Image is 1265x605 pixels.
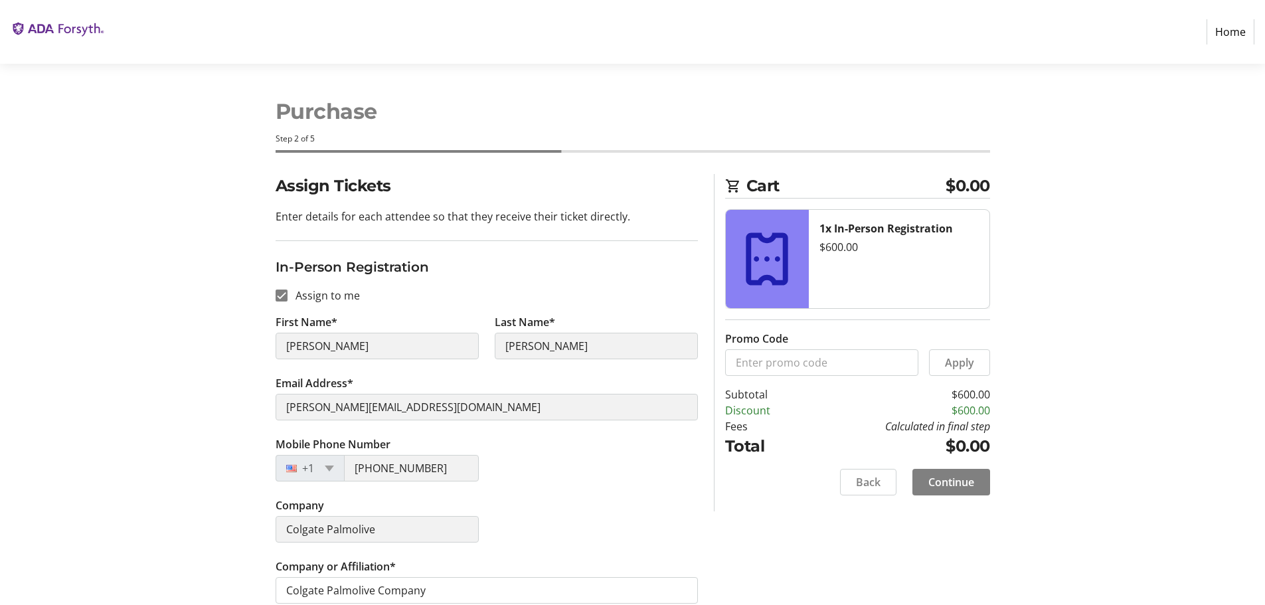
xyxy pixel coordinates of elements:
p: Enter details for each attendee so that they receive their ticket directly. [276,209,698,224]
label: Email Address* [276,375,353,391]
label: Promo Code [725,331,788,347]
td: Fees [725,418,805,434]
label: Last Name* [495,314,555,330]
td: Total [725,434,805,458]
a: Home [1207,19,1254,44]
input: Enter promo code [725,349,918,376]
span: Back [856,474,881,490]
span: Cart [746,174,946,198]
input: (201) 555-0123 [344,455,479,481]
td: Discount [725,402,805,418]
td: $0.00 [805,434,990,458]
td: Subtotal [725,387,805,402]
h1: Purchase [276,96,990,128]
button: Apply [929,349,990,376]
td: $600.00 [805,402,990,418]
td: Calculated in final step [805,418,990,434]
label: Company or Affiliation* [276,559,396,574]
label: Assign to me [288,288,360,303]
div: Step 2 of 5 [276,133,990,145]
button: Back [840,469,896,495]
h2: Assign Tickets [276,174,698,198]
div: $600.00 [819,239,979,255]
label: Company [276,497,324,513]
span: Continue [928,474,974,490]
label: First Name* [276,314,337,330]
strong: 1x In-Person Registration [819,221,953,236]
label: Mobile Phone Number [276,436,390,452]
span: Apply [945,355,974,371]
span: $0.00 [946,174,990,198]
h3: In-Person Registration [276,257,698,277]
img: The ADA Forsyth Institute's Logo [11,5,105,58]
button: Continue [912,469,990,495]
td: $600.00 [805,387,990,402]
